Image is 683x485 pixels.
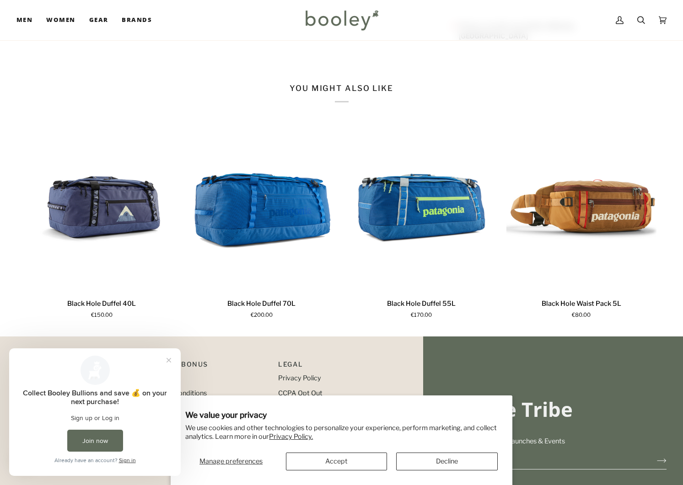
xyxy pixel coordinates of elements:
a: Black Hole Duffel 40L [27,295,177,320]
a: Black Hole Waist Pack 5L [506,295,657,320]
img: Patagonia Black Hole Waist Pack 5L Talon Gold - Booley Galway [506,124,657,292]
a: Black Hole Duffel 70L [186,295,337,320]
product-grid-item-variant: Current Blue [27,124,177,292]
span: €150.00 [91,311,113,320]
p: Get updates on Deals, Launches & Events [440,437,667,447]
p: Black Hole Duffel 70L [227,299,296,309]
product-grid-item: Black Hole Duffel 55L [346,124,497,320]
span: €200.00 [251,311,273,320]
a: Black Hole Duffel 55L [346,295,497,320]
span: €170.00 [411,311,432,320]
p: Pipeline_Footer Sub [278,359,400,373]
button: Join [642,453,667,468]
img: Patagonia Black Hole Duffel 55L Vessel Blue - Booley Galway [346,124,497,292]
product-grid-item-variant: Endless Blue [186,124,337,292]
product-grid-item: Black Hole Duffel 70L [186,124,337,320]
span: Manage preferences [199,457,263,465]
p: Black Hole Duffel 40L [67,299,136,309]
a: CCPA Opt Out [278,389,323,397]
a: Privacy Policy [278,374,321,382]
img: Booley [301,7,382,33]
iframe: Loyalty program pop-up with offers and actions [9,348,181,476]
product-grid-item: Black Hole Waist Pack 5L [506,124,657,320]
img: Patagonia Black Hole Duffel 40L Current Blue - Booley Galway [27,124,177,292]
product-grid-item: Black Hole Duffel 40L [27,124,177,320]
span: Gear [89,16,108,25]
span: Brands [122,16,152,25]
button: Accept [286,453,387,470]
span: €80.00 [572,311,591,320]
button: Manage preferences [185,453,277,470]
a: Black Hole Waist Pack 5L [506,124,657,292]
p: We use cookies and other technologies to personalize your experience, perform marketing, and coll... [185,424,498,441]
button: Decline [396,453,497,470]
span: Women [46,16,75,25]
a: Privacy Policy. [269,432,313,441]
p: Black Hole Waist Pack 5L [542,299,621,309]
p: Booley Bonus [147,359,269,373]
a: Black Hole Duffel 55L [346,124,497,292]
input: your-email@example.com [440,452,642,469]
p: Black Hole Duffel 55L [387,299,456,309]
span: Men [16,16,32,25]
h2: We value your privacy [185,410,498,420]
product-grid-item-variant: Vessel Blue [346,124,497,292]
a: Black Hole Duffel 40L [27,124,177,292]
product-grid-item-variant: Talon Gold [506,124,657,292]
h2: You might also like [27,84,657,102]
h3: Join the Tribe [440,397,667,422]
a: Black Hole Duffel 70L [186,124,337,292]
